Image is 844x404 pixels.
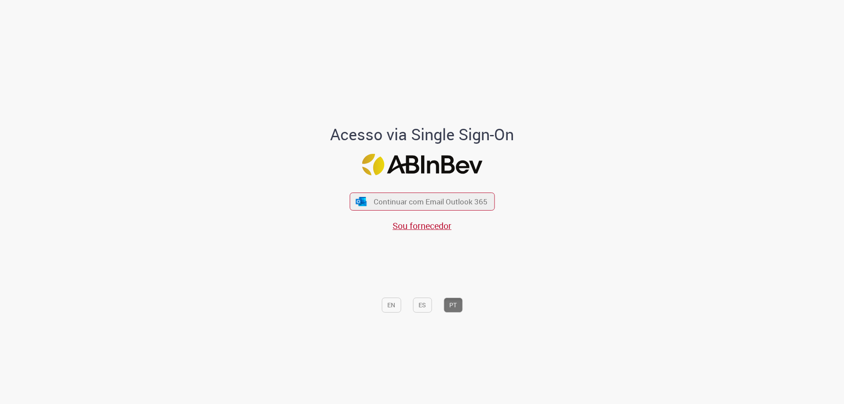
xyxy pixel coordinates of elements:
img: Logo ABInBev [362,154,482,175]
button: ícone Azure/Microsoft 360 Continuar com Email Outlook 365 [349,193,495,211]
button: PT [444,298,462,313]
span: Continuar com Email Outlook 365 [374,197,487,207]
button: ES [413,298,432,313]
button: EN [382,298,401,313]
a: Sou fornecedor [393,220,451,232]
h1: Acesso via Single Sign-On [300,126,544,143]
img: ícone Azure/Microsoft 360 [355,197,367,206]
